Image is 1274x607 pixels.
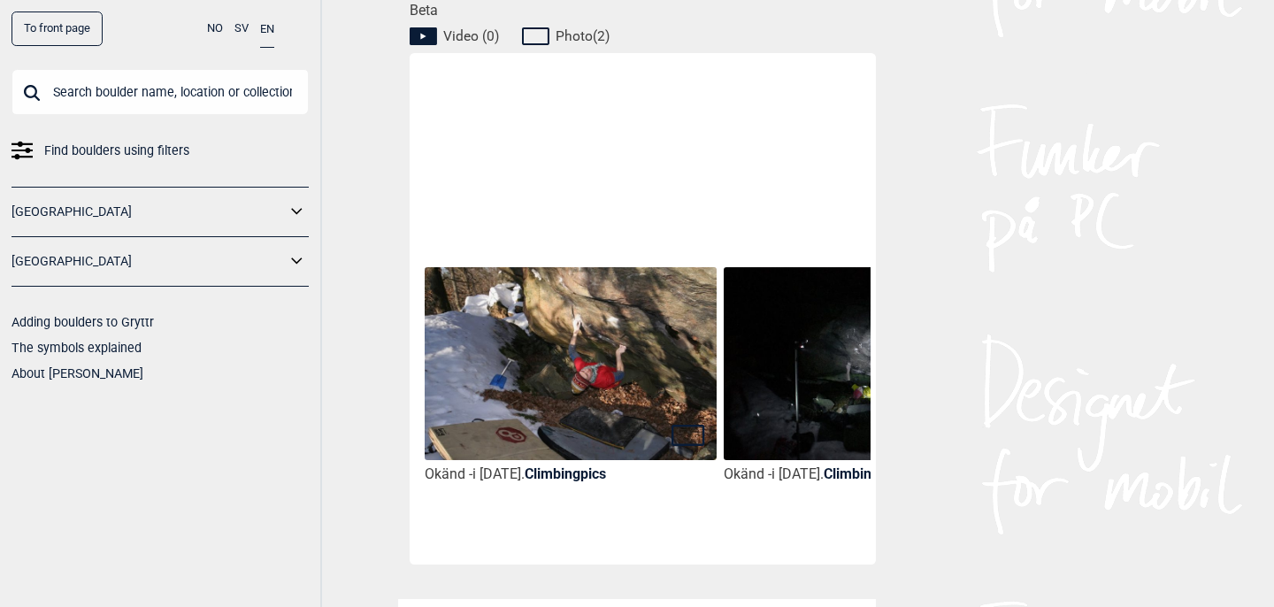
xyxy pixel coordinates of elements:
input: Search boulder name, location or collection [12,69,309,115]
a: Adding boulders to Gryttr [12,315,154,329]
button: SV [234,12,249,46]
a: To front page [12,12,103,46]
div: Beta [410,2,876,565]
a: Find boulders using filters [12,138,309,164]
p: i [DATE]. [472,465,606,482]
img: Me caca en dios 2 [425,267,717,462]
span: Photo ( 2 ) [556,27,610,45]
p: i [DATE]. [771,465,905,482]
img: Me caca en dios [724,267,1016,462]
a: The symbols explained [12,341,142,355]
a: Climbingpics [824,465,905,482]
div: Okänd - [724,465,1016,484]
a: [GEOGRAPHIC_DATA] [12,199,286,225]
a: About [PERSON_NAME] [12,366,143,380]
div: Okänd - [425,465,717,484]
span: Find boulders using filters [44,138,189,164]
span: Video ( 0 ) [443,27,499,45]
a: [GEOGRAPHIC_DATA] [12,249,286,274]
button: EN [260,12,274,48]
a: Climbingpics [525,465,606,482]
button: NO [207,12,223,46]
